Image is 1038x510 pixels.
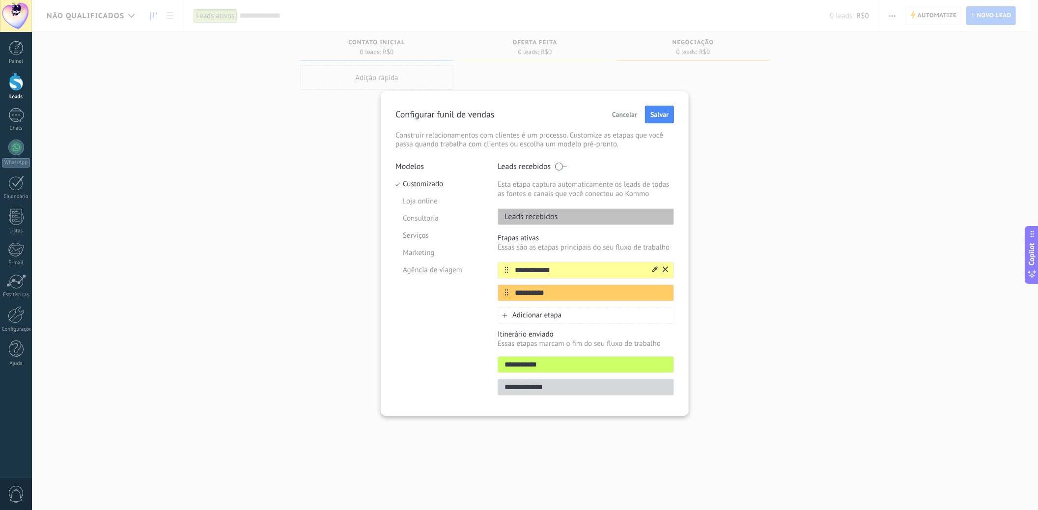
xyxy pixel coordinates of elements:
[2,361,30,367] div: Ajuda
[645,106,674,123] button: Salvar
[1027,243,1037,266] span: Copilot
[612,111,637,118] span: Cancelar
[395,227,483,245] li: Serviços
[2,158,30,168] div: WhatsApp
[2,326,30,333] div: Configurações
[512,311,561,320] span: Adicionar etapa
[2,58,30,65] div: Painel
[2,94,30,100] div: Leads
[650,111,669,118] span: Salvar
[395,262,483,279] li: Agência de viagem
[395,131,674,149] p: Construir relacionamentos com clientes é um processo. Customize as etapas que você passa quando t...
[498,212,558,222] p: Leads recebidos
[2,194,30,200] div: Calendário
[498,162,551,171] p: Leads recebidos
[2,292,30,298] div: Estatísticas
[2,125,30,132] div: Chats
[498,243,674,252] p: Essas são as etapas principais do seu fluxo de trabalho
[498,330,674,339] p: Itinerário enviado
[2,260,30,266] div: E-mail
[498,233,674,243] p: Etapas ativas
[395,176,483,193] li: Customizado
[395,109,494,120] p: Configurar funil de vendas
[395,245,483,262] li: Marketing
[2,228,30,234] div: Listas
[498,339,674,348] p: Essas etapas marcam o fim do seu fluxo de trabalho
[498,180,674,198] p: Esta etapa captura automaticamente os leads de todas as fontes e canais que você conectou ao Kommo
[395,210,483,227] li: Consultoria
[395,162,483,171] p: Modelos
[608,107,642,122] button: Cancelar
[395,193,483,210] li: Loja online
